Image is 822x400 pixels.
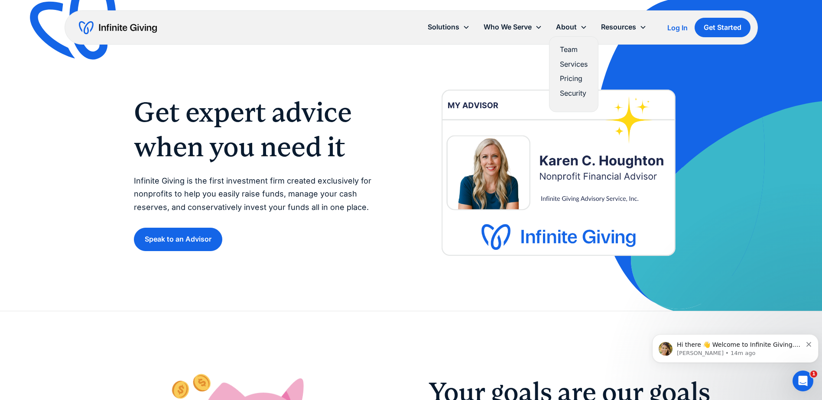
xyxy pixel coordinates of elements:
[560,58,588,70] a: Services
[79,21,157,35] a: home
[556,21,577,33] div: About
[560,44,588,55] a: Team
[134,228,222,251] a: Speak to an Advisor
[594,18,653,36] div: Resources
[560,73,588,84] a: Pricing
[695,18,751,37] a: Get Started
[810,371,817,377] span: 1
[601,21,636,33] div: Resources
[649,316,822,377] iframe: Intercom notifications message
[667,23,688,33] a: Log In
[484,21,532,33] div: Who We Serve
[477,18,549,36] div: Who We Serve
[134,95,394,164] h1: Get expert advice when you need it
[421,18,477,36] div: Solutions
[549,18,594,36] div: About
[428,21,459,33] div: Solutions
[793,371,813,391] iframe: Intercom live chat
[549,36,598,112] nav: About
[667,24,688,31] div: Log In
[560,87,588,99] a: Security
[134,174,394,214] p: Infinite Giving is the first investment firm created exclusively for nonprofits to help you easil...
